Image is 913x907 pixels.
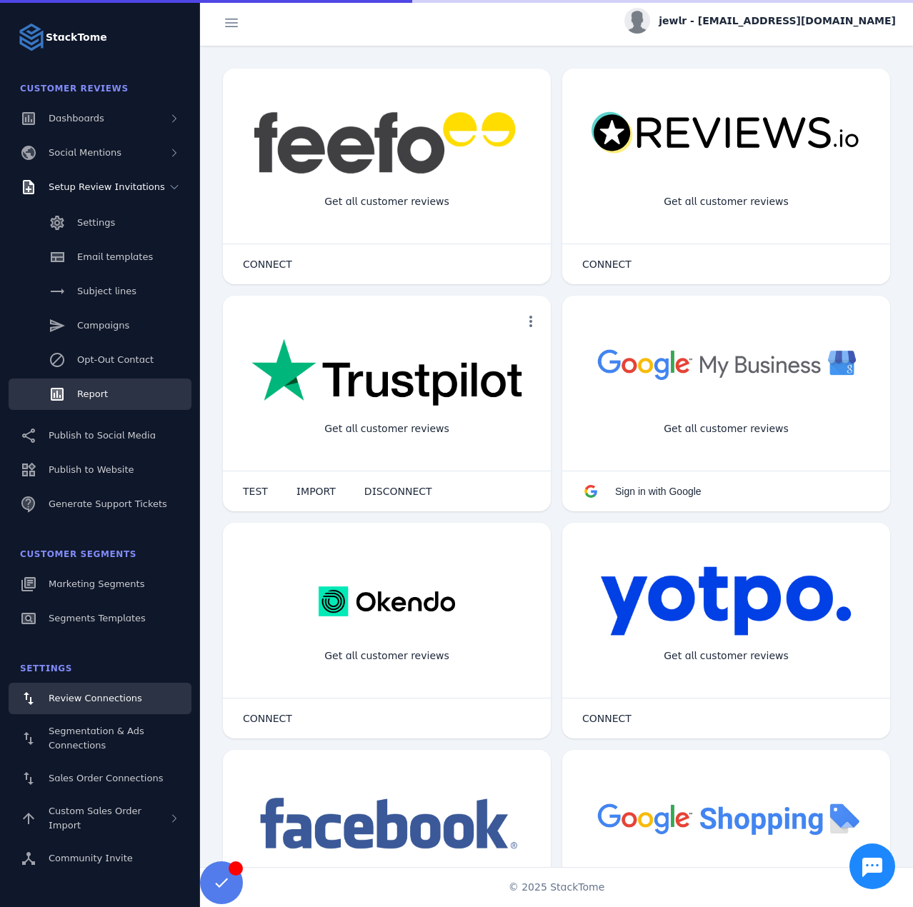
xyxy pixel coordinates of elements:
[49,181,165,192] span: Setup Review Invitations
[9,568,191,600] a: Marketing Segments
[582,259,632,269] span: CONNECT
[229,477,282,506] button: TEST
[49,578,144,589] span: Marketing Segments
[624,8,650,34] img: profile.jpg
[282,477,350,506] button: IMPORT
[77,354,154,365] span: Opt-Out Contact
[9,379,191,410] a: Report
[642,864,810,902] div: Import Products from Google
[49,853,133,863] span: Community Invite
[9,207,191,239] a: Settings
[49,498,167,509] span: Generate Support Tickets
[251,793,522,856] img: facebook.png
[364,486,432,496] span: DISCONNECT
[591,111,862,155] img: reviewsio.svg
[9,454,191,486] a: Publish to Website
[49,693,142,703] span: Review Connections
[9,241,191,273] a: Email templates
[20,549,136,559] span: Customer Segments
[251,339,522,409] img: trustpilot.png
[77,320,129,331] span: Campaigns
[296,486,336,496] span: IMPORT
[229,704,306,733] button: CONNECT
[659,14,896,29] span: jewlr - [EMAIL_ADDRESS][DOMAIN_NAME]
[229,250,306,279] button: CONNECT
[568,477,716,506] button: Sign in with Google
[20,84,129,94] span: Customer Reviews
[9,488,191,520] a: Generate Support Tickets
[319,566,455,637] img: okendo.webp
[652,637,800,675] div: Get all customer reviews
[49,430,156,441] span: Publish to Social Media
[20,663,72,673] span: Settings
[49,113,104,124] span: Dashboards
[77,251,153,262] span: Email templates
[243,259,292,269] span: CONNECT
[243,713,292,723] span: CONNECT
[624,8,896,34] button: jewlr - [EMAIL_ADDRESS][DOMAIN_NAME]
[652,183,800,221] div: Get all customer reviews
[9,843,191,874] a: Community Invite
[77,217,115,228] span: Settings
[568,704,646,733] button: CONNECT
[9,310,191,341] a: Campaigns
[591,339,862,389] img: googlebusiness.png
[9,344,191,376] a: Opt-Out Contact
[9,763,191,794] a: Sales Order Connections
[582,713,632,723] span: CONNECT
[77,389,108,399] span: Report
[9,603,191,634] a: Segments Templates
[9,717,191,760] a: Segmentation & Ads Connections
[313,183,461,221] div: Get all customer reviews
[49,464,134,475] span: Publish to Website
[77,286,136,296] span: Subject lines
[313,637,461,675] div: Get all customer reviews
[313,410,461,448] div: Get all customer reviews
[49,147,121,158] span: Social Mentions
[251,111,522,174] img: feefo.png
[568,250,646,279] button: CONNECT
[652,410,800,448] div: Get all customer reviews
[49,806,141,831] span: Custom Sales Order Import
[615,486,702,497] span: Sign in with Google
[9,420,191,451] a: Publish to Social Media
[591,793,862,843] img: googleshopping.png
[49,613,146,623] span: Segments Templates
[49,726,144,751] span: Segmentation & Ads Connections
[509,880,605,895] span: © 2025 StackTome
[46,30,107,45] strong: StackTome
[17,23,46,51] img: Logo image
[350,477,446,506] button: DISCONNECT
[9,276,191,307] a: Subject lines
[600,566,852,637] img: yotpo.png
[9,683,191,714] a: Review Connections
[517,307,545,336] button: more
[243,486,268,496] span: TEST
[49,773,163,783] span: Sales Order Connections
